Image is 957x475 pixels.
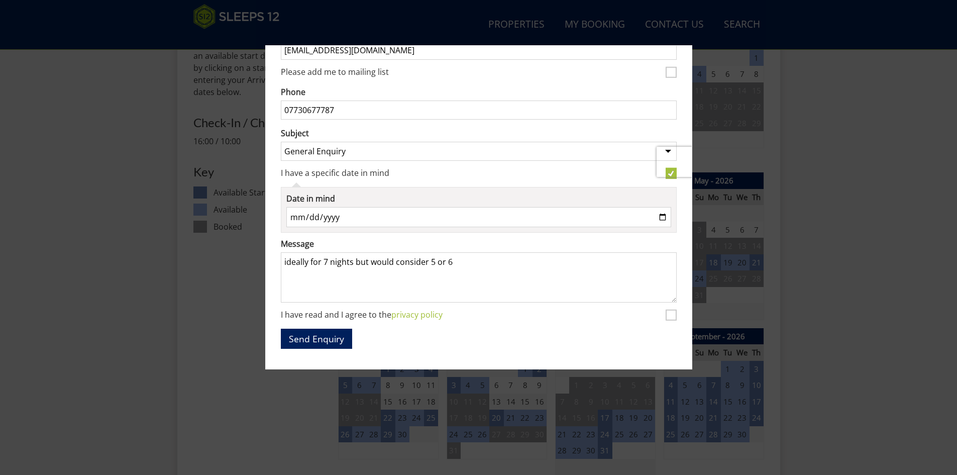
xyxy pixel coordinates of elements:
[281,310,662,321] label: I have read and I agree to the
[281,127,677,139] label: Subject
[281,101,677,120] input: Phone Number
[281,41,677,60] input: Email Address
[281,168,662,179] label: I have a specific date in mind
[391,309,443,320] a: privacy policy
[281,86,677,98] label: Phone
[286,193,671,205] label: Date in mind
[281,238,677,250] label: Message
[657,147,785,177] iframe: reCAPTCHA
[281,329,352,348] button: Send Enquiry
[286,207,671,227] input: e.g. 10/05/2026
[281,67,662,78] label: Please add me to mailing list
